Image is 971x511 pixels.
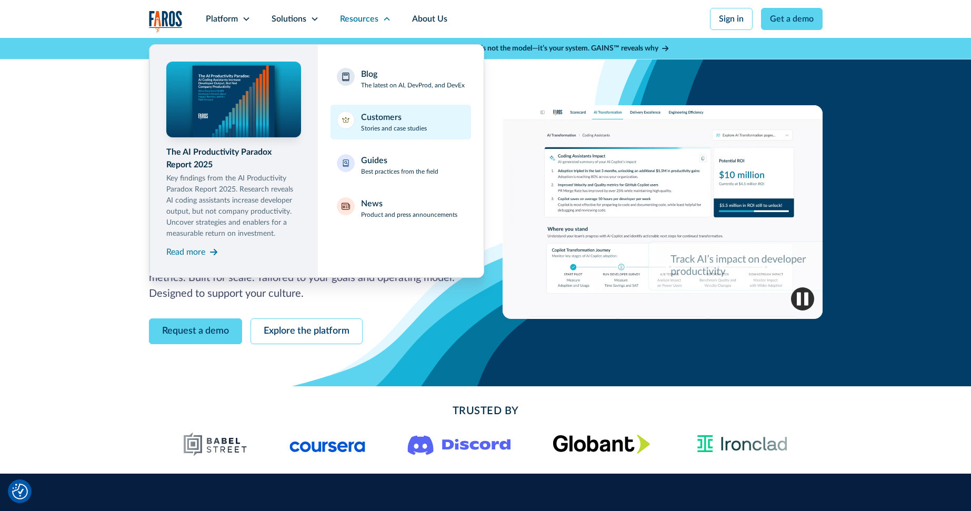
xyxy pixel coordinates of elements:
div: News [361,197,383,210]
img: Logo of the analytics and reporting company Faros. [149,11,183,32]
img: Logo of the online learning platform Coursera. [290,436,366,453]
nav: Resources [149,38,823,278]
img: Pause video [791,287,814,310]
div: Blog [361,68,377,81]
a: Get a demo [761,8,823,30]
a: home [149,11,183,32]
img: Babel Street logo png [183,432,248,457]
a: Request a demo [149,318,242,344]
a: NewsProduct and press announcements [331,191,471,226]
a: Explore the platform [251,318,363,344]
p: Product and press announcements [361,210,457,219]
img: Logo of the communication platform Discord. [408,433,511,455]
a: Sign in [710,8,753,30]
p: The latest on AI, DevProd, and DevEx [361,81,465,90]
div: Read more [166,246,205,258]
div: Resources [340,13,378,25]
button: Cookie Settings [12,484,28,499]
div: Customers [361,111,402,124]
a: BlogThe latest on AI, DevProd, and DevEx [331,62,471,96]
a: CustomersStories and case studies [331,105,471,139]
div: Solutions [272,13,306,25]
p: Stories and case studies [361,124,427,133]
img: Revisit consent button [12,484,28,499]
h2: Trusted By [233,403,738,419]
img: Globant's logo [553,434,650,454]
p: Key findings from the AI Productivity Paradox Report 2025. Research reveals AI coding assistants ... [166,173,301,239]
div: Guides [361,154,387,167]
a: The AI Productivity Paradox Report 2025Key findings from the AI Productivity Paradox Report 2025.... [166,62,301,260]
img: Ironclad Logo [693,432,792,457]
div: Platform [206,13,238,25]
div: The AI Productivity Paradox Report 2025 [166,146,301,171]
a: GuidesBest practices from the field [331,148,471,183]
p: Best practices from the field [361,167,438,176]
